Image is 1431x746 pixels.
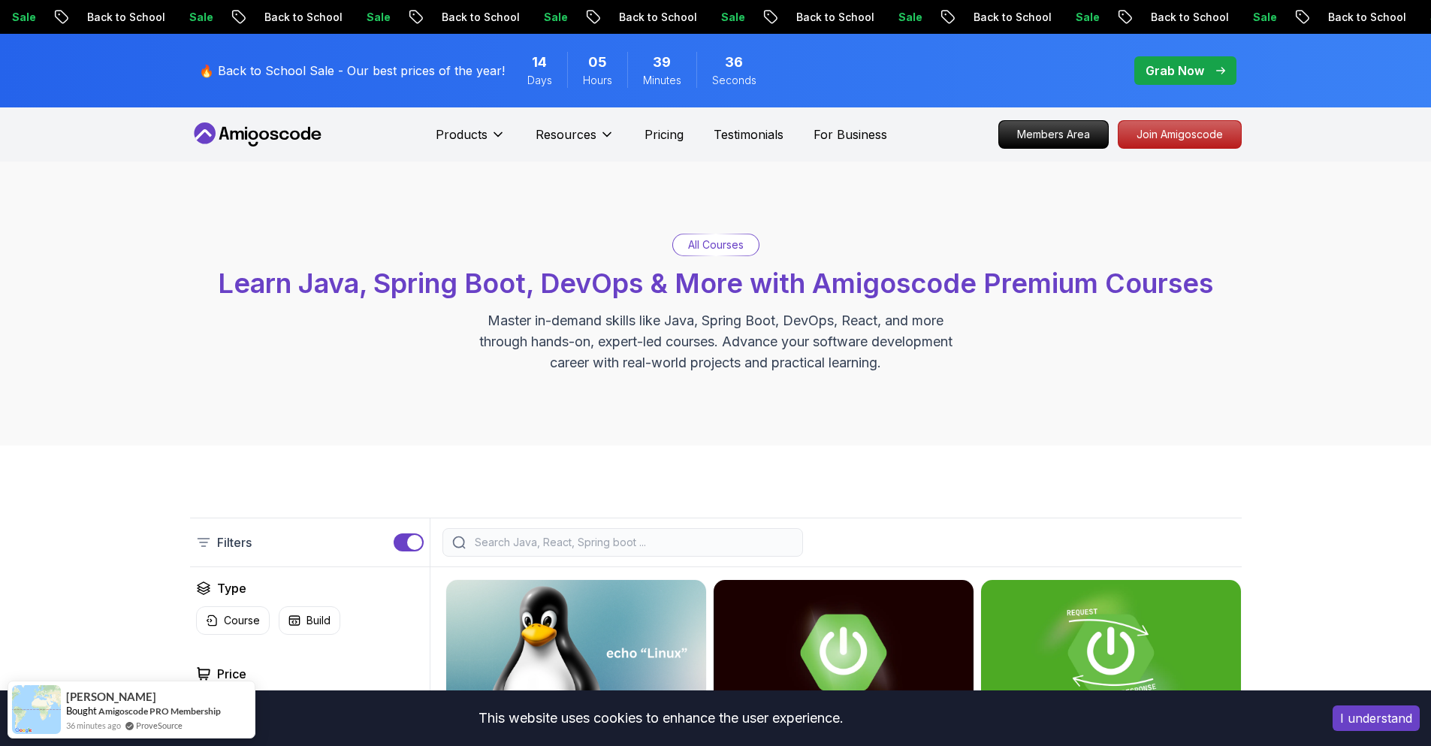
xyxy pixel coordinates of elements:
p: Back to School [413,10,515,25]
p: Sale [693,10,741,25]
p: Members Area [999,121,1108,148]
p: Resources [536,125,596,143]
button: Build [279,606,340,635]
img: Linux Fundamentals card [446,580,706,726]
p: Join Amigoscode [1119,121,1241,148]
a: ProveSource [136,719,183,732]
button: Accept cookies [1333,705,1420,731]
p: Filters [217,533,252,551]
button: Resources [536,125,614,156]
p: Products [436,125,488,143]
a: Testimonials [714,125,783,143]
span: Bought [66,705,97,717]
div: This website uses cookies to enhance the user experience. [11,702,1310,735]
p: Course [224,613,260,628]
a: Amigoscode PRO Membership [98,705,221,717]
span: Learn Java, Spring Boot, DevOps & More with Amigoscode Premium Courses [218,267,1213,300]
span: Hours [583,73,612,88]
span: 36 Seconds [725,52,743,73]
p: Sale [1224,10,1273,25]
a: Pricing [645,125,684,143]
span: 14 Days [532,52,547,73]
h2: Price [217,665,246,683]
span: 36 minutes ago [66,719,121,732]
p: Sale [515,10,563,25]
span: Minutes [643,73,681,88]
p: Grab Now [1146,62,1204,80]
span: 39 Minutes [653,52,671,73]
img: Advanced Spring Boot card [714,580,974,726]
p: Master in-demand skills like Java, Spring Boot, DevOps, React, and more through hands-on, expert-... [463,310,968,373]
img: Building APIs with Spring Boot card [981,580,1241,726]
p: All Courses [688,237,744,252]
p: Sale [338,10,386,25]
p: Back to School [236,10,338,25]
p: Sale [1047,10,1095,25]
p: Back to School [1300,10,1402,25]
p: Sale [161,10,209,25]
span: [PERSON_NAME] [66,690,156,703]
p: 🔥 Back to School Sale - Our best prices of the year! [199,62,505,80]
span: 5 Hours [588,52,607,73]
p: Build [306,613,331,628]
span: Days [527,73,552,88]
p: Sale [870,10,918,25]
p: Back to School [590,10,693,25]
button: Products [436,125,506,156]
p: Back to School [59,10,161,25]
p: Back to School [768,10,870,25]
p: Back to School [1122,10,1224,25]
a: Join Amigoscode [1118,120,1242,149]
span: Seconds [712,73,756,88]
a: For Business [814,125,887,143]
img: provesource social proof notification image [12,685,61,734]
input: Search Java, React, Spring boot ... [472,535,793,550]
button: Course [196,606,270,635]
a: Members Area [998,120,1109,149]
p: Back to School [945,10,1047,25]
h2: Type [217,579,246,597]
